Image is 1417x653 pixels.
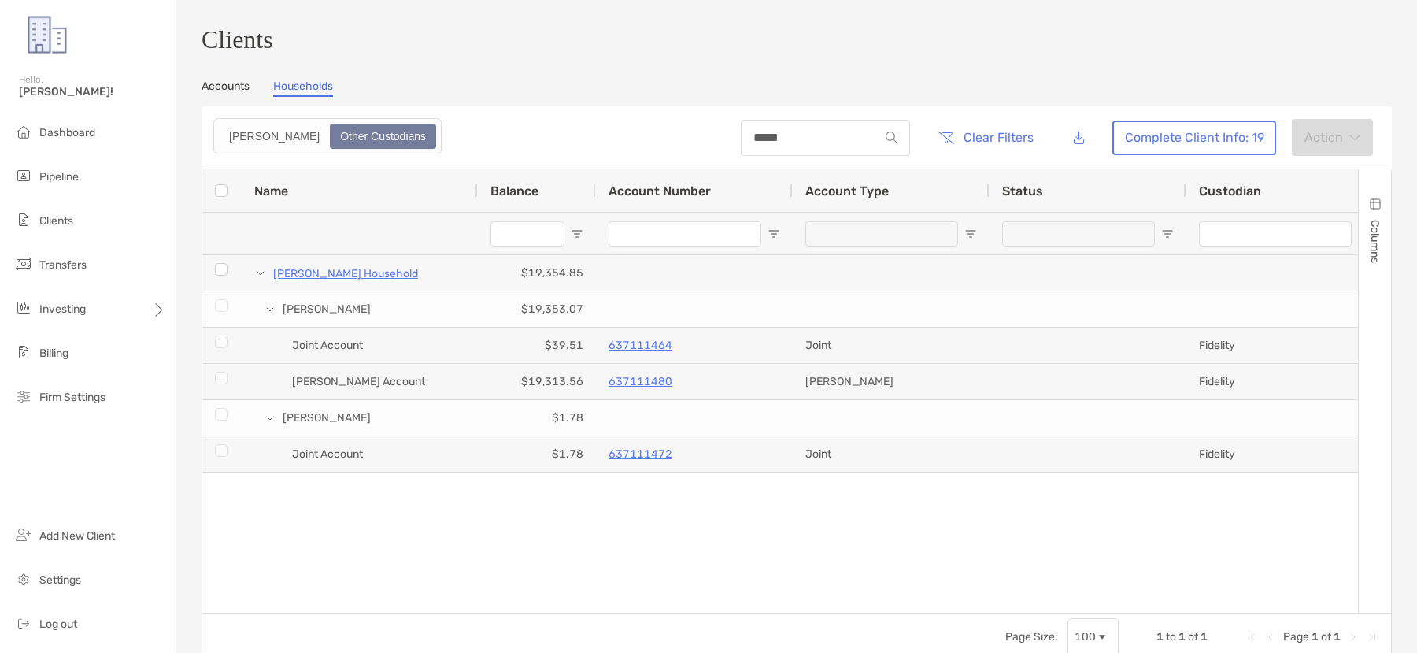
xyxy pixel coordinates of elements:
img: settings icon [14,570,33,588]
span: Pipeline [39,170,79,184]
span: 1 [1156,630,1164,644]
button: Clear Filters [926,121,1045,155]
span: [PERSON_NAME] [283,296,371,322]
a: [PERSON_NAME] Household [273,264,418,284]
div: Page Size: [1005,630,1058,644]
a: 637111472 [609,444,672,464]
div: Joint [793,328,990,363]
span: Columns [1368,220,1382,263]
div: $39.51 [478,328,596,363]
span: Log out [39,618,77,631]
div: $19,313.56 [478,364,596,399]
img: dashboard icon [14,122,33,141]
div: First Page [1245,631,1258,644]
span: 1 [1334,630,1341,644]
div: Fidelity [1186,436,1383,472]
div: Last Page [1366,631,1378,644]
div: Next Page [1347,631,1360,644]
a: Households [273,80,333,97]
span: 1 [1201,630,1208,644]
span: to [1166,630,1176,644]
span: Account Type [805,184,889,198]
div: 100 [1075,630,1096,644]
div: segmented control [213,118,442,154]
img: arrow [1349,134,1360,142]
div: Fidelity [1186,364,1383,399]
span: Status [1002,184,1043,198]
span: Balance [490,184,538,198]
img: billing icon [14,343,33,362]
input: Account Number Filter Input [609,221,761,247]
img: investing icon [14,299,33,317]
span: Name [254,184,288,198]
div: $1.78 [478,436,596,472]
img: logout icon [14,614,33,633]
img: transfers icon [14,254,33,273]
div: $19,354.85 [478,255,596,291]
div: $1.78 [478,400,596,436]
div: Previous Page [1264,631,1277,644]
span: Firm Settings [39,391,105,404]
img: add_new_client icon [14,525,33,544]
a: 637111480 [609,372,672,391]
img: clients icon [14,210,33,229]
img: Zoe Logo [19,6,76,63]
a: Accounts [202,80,250,97]
div: Zoe [220,125,328,147]
span: Joint Account [292,441,363,467]
input: Balance Filter Input [490,221,564,247]
span: Clients [39,214,73,228]
span: Settings [39,573,81,587]
span: [PERSON_NAME] [283,405,371,431]
span: Investing [39,302,86,316]
div: Other Custodians [331,125,435,147]
button: Open Filter Menu [1161,228,1174,240]
div: $19,353.07 [478,291,596,327]
span: Add New Client [39,529,115,543]
span: of [1188,630,1198,644]
span: of [1321,630,1331,644]
span: Joint Account [292,332,363,358]
h3: Clients [202,25,1392,54]
button: Open Filter Menu [768,228,780,240]
img: firm-settings icon [14,387,33,406]
span: 1 [1178,630,1186,644]
div: Fidelity [1186,328,1383,363]
span: Page [1283,630,1309,644]
input: Custodian Filter Input [1199,221,1352,247]
span: Custodian [1199,184,1261,198]
span: Dashboard [39,126,95,139]
img: pipeline icon [14,166,33,185]
a: Complete Client Info: 19 [1112,121,1276,155]
div: [PERSON_NAME] [793,364,990,399]
button: Actionarrow [1292,119,1373,156]
div: Joint [793,436,990,472]
span: [PERSON_NAME] Account [292,369,425,395]
span: Billing [39,347,68,360]
button: Open Filter Menu [964,228,977,240]
span: Account Number [609,184,711,198]
img: input icon [886,132,897,143]
span: 1 [1312,630,1319,644]
button: Open Filter Menu [571,228,583,240]
a: 637111464 [609,336,672,355]
span: [PERSON_NAME]! [19,85,166,98]
span: Transfers [39,258,87,272]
